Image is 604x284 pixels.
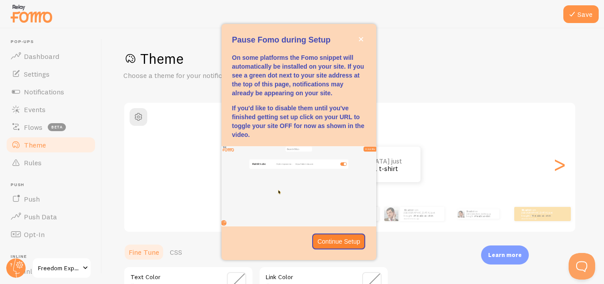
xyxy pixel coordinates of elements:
[24,105,46,114] span: Events
[24,212,57,221] span: Push Data
[24,123,42,132] span: Flows
[475,215,490,218] a: Metallica t-shirt
[232,53,366,97] p: On some platforms the Fomo snippet will automatically be installed on your site. If you see a gre...
[521,208,557,219] p: from [GEOGRAPHIC_DATA] just bought a
[317,237,360,246] p: Continue Setup
[554,132,565,196] div: Next slide
[124,108,575,122] h2: Classic
[5,190,96,208] a: Push
[123,50,583,68] h1: Theme
[5,136,96,154] a: Theme
[466,209,496,219] p: from [GEOGRAPHIC_DATA] just bought a
[38,263,80,273] span: Freedom Express
[11,182,96,188] span: Push
[123,70,336,81] p: Choose a theme for your notifications
[24,87,64,96] span: Notifications
[24,195,40,203] span: Push
[5,101,96,118] a: Events
[24,230,45,239] span: Opt-In
[404,208,413,212] strong: Shadin
[5,83,96,101] a: Notifications
[532,214,551,218] a: Metallica t-shirt
[569,253,595,280] iframe: Help Scout Beacon - Open
[164,243,187,261] a: CSS
[5,208,96,226] a: Push Data
[32,257,92,279] a: Freedom Express
[457,210,464,218] img: Fomo
[5,65,96,83] a: Settings
[466,210,474,213] strong: Shadin
[404,208,441,219] p: from [GEOGRAPHIC_DATA] just bought a
[24,70,50,78] span: Settings
[5,226,96,243] a: Opt-In
[488,251,522,259] p: Learn more
[11,39,96,45] span: Pop-ups
[48,123,66,131] span: beta
[521,208,530,212] strong: Shadin
[414,214,433,218] a: Metallica t-shirt
[481,245,529,265] div: Learn more
[5,118,96,136] a: Flows beta
[9,2,54,25] img: fomo-relay-logo-orange.svg
[24,52,59,61] span: Dashboard
[222,24,376,260] div: Pause Fomo during Setup
[404,218,440,219] small: about 4 minutes ago
[232,35,366,46] p: Pause Fomo during Setup
[356,35,366,44] button: close,
[123,243,164,261] a: Fine Tune
[5,47,96,65] a: Dashboard
[384,207,398,221] img: Fomo
[312,233,366,249] button: Continue Setup
[521,218,556,219] small: about 4 minutes ago
[24,140,46,149] span: Theme
[5,154,96,171] a: Rules
[24,158,42,167] span: Rules
[11,254,96,260] span: Inline
[232,104,366,139] p: If you'd like to disable them until you've finished getting set up click on your URL to toggle yo...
